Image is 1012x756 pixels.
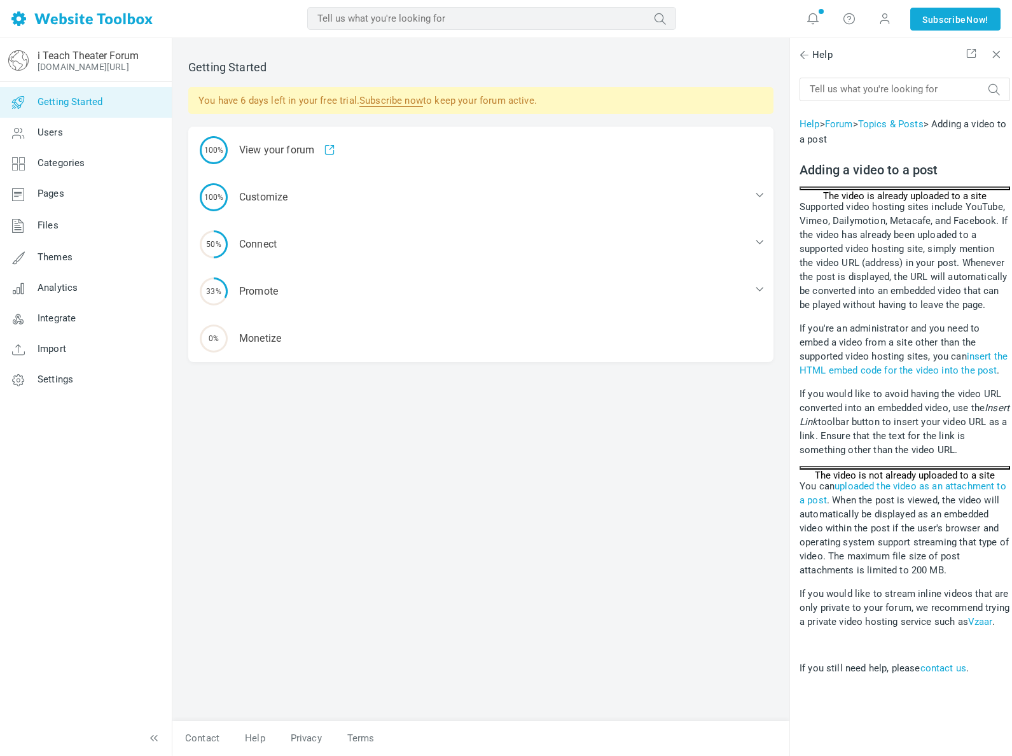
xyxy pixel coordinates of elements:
a: Contact [172,727,232,750]
span: Help [800,48,833,62]
button: The video is already uploaded to a site [800,186,1010,190]
a: Help [232,727,278,750]
span: 100% [200,136,228,164]
input: Tell us what you're looking for [800,78,1010,101]
span: Analytics [38,282,78,293]
span: Integrate [38,312,76,324]
span: Themes [38,251,73,263]
a: Subscribe now [359,95,423,107]
p: If you would like to stream inline videos that are only private to your forum, we recommend tryin... [800,587,1010,629]
a: insert the HTML embed code for the video into the post [800,351,1008,376]
span: Back [798,48,810,61]
a: i Teach Theater Forum [38,50,139,62]
i: Insert Link [800,402,1009,428]
span: Users [38,127,63,138]
div: Customize [188,174,773,221]
div: Promote [188,268,773,315]
span: Getting Started [38,96,102,108]
button: The video is not already uploaded to a site [800,466,1010,470]
a: [DOMAIN_NAME][URL] [38,62,129,72]
p: You can . When the post is viewed, the video will automatically be displayed as an embedded video... [800,479,1010,577]
div: View your forum [188,127,773,174]
span: Settings [38,374,73,385]
span: Categories [38,157,85,169]
input: Tell us what you're looking for [307,7,676,30]
span: > > > Adding a video to a post [800,118,1007,145]
span: 100% [200,183,228,211]
div: You have 6 days left in your free trial. to keep your forum active. [188,87,773,114]
a: Forum [825,118,853,130]
a: 100% View your forum [188,127,773,174]
span: Files [38,220,59,231]
a: Vzaar [968,616,992,627]
p: If you still need help, please . [800,647,1010,675]
div: Connect [188,221,773,268]
a: Terms [335,727,387,750]
div: Monetize [188,315,773,362]
a: SubscribeNow! [910,8,1001,31]
a: Help [800,118,820,130]
h2: Getting Started [188,60,773,74]
span: Now! [966,13,988,27]
span: 50% [200,230,228,258]
a: uploaded the video as an attachment to a post [800,480,1006,506]
a: contact us [920,662,967,674]
span: 0% [200,325,228,353]
span: 33% [200,277,228,305]
img: globe-icon.png [8,50,29,71]
p: If you're an administrator and you need to embed a video from a site other than the supported vid... [800,321,1010,377]
a: 0% Monetize [188,315,773,362]
span: Pages [38,188,64,199]
p: Supported video hosting sites include YouTube, Vimeo, Dailymotion, Metacafe, and Facebook. If the... [800,200,1010,312]
a: Privacy [278,727,335,750]
h2: Adding a video to a post [800,162,1010,178]
span: Import [38,343,66,354]
a: Topics & Posts [858,118,924,130]
p: If you would like to avoid having the video URL converted into an embedded video, use the toolbar... [800,387,1010,457]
